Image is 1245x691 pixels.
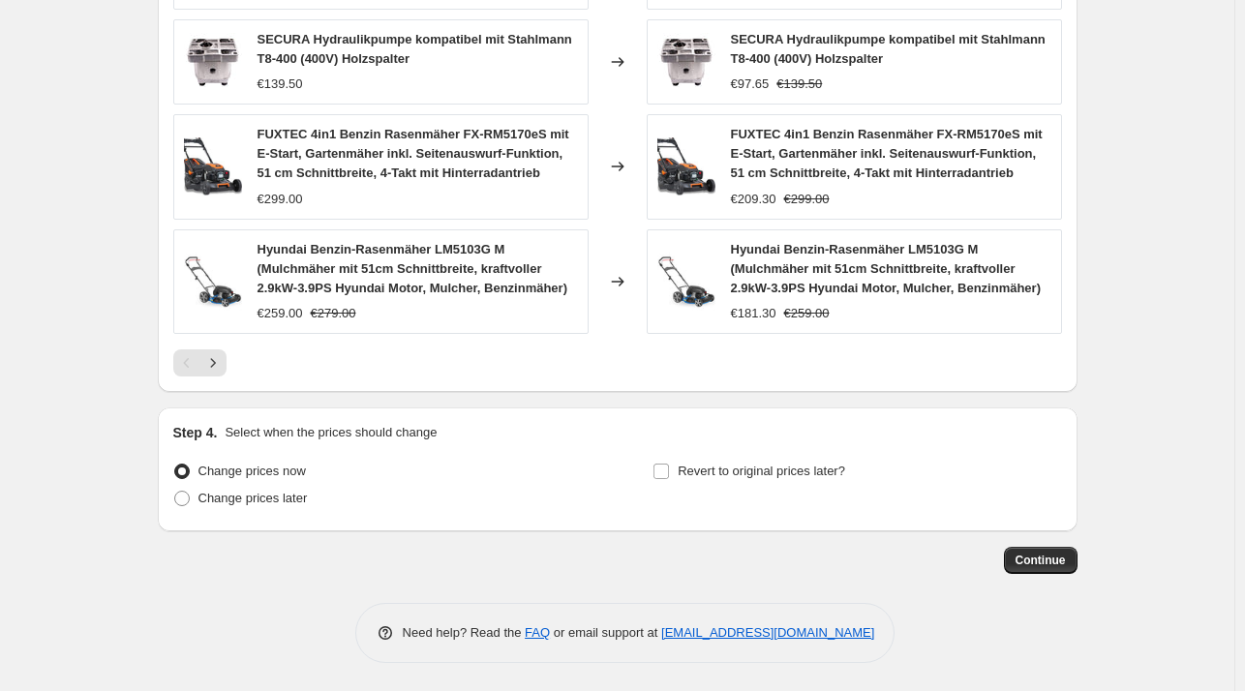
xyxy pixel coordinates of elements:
a: [EMAIL_ADDRESS][DOMAIN_NAME] [661,625,874,640]
span: Hyundai Benzin-Rasenmäher LM5103G M (Mulchmäher mit 51cm Schnittbreite, kraftvoller 2.9kW-3.9PS H... [731,242,1041,295]
div: €139.50 [258,75,303,94]
strike: €279.00 [311,304,356,323]
div: €259.00 [258,304,303,323]
img: 71ZhvMvxwhL_80x.jpg [184,33,242,91]
a: FAQ [525,625,550,640]
button: Continue [1004,547,1078,574]
img: 61KrdsrAK5L_80x.jpg [657,137,715,195]
span: FUXTEC 4in1 Benzin Rasenmäher FX-RM5170eS mit E-Start, Gartenmäher inkl. Seitenauswurf-Funktion, ... [258,127,569,180]
p: Select when the prices should change [225,423,437,442]
span: Change prices later [198,491,308,505]
span: FUXTEC 4in1 Benzin Rasenmäher FX-RM5170eS mit E-Start, Gartenmäher inkl. Seitenauswurf-Funktion, ... [731,127,1043,180]
h2: Step 4. [173,423,218,442]
span: or email support at [550,625,661,640]
div: €299.00 [258,190,303,209]
strike: €259.00 [784,304,830,323]
span: Need help? Read the [403,625,526,640]
span: SECURA Hydraulikpumpe kompatibel mit Stahlmann T8-400 (400V) Holzspalter [258,32,572,66]
div: €181.30 [731,304,776,323]
div: €209.30 [731,190,776,209]
img: 61UXf14O_ML_80x.jpg [184,253,242,311]
button: Next [199,349,227,376]
div: €97.65 [731,75,770,94]
span: Hyundai Benzin-Rasenmäher LM5103G M (Mulchmäher mit 51cm Schnittbreite, kraftvoller 2.9kW-3.9PS H... [258,242,567,295]
img: 71ZhvMvxwhL_80x.jpg [657,33,715,91]
img: 61KrdsrAK5L_80x.jpg [184,137,242,195]
span: Change prices now [198,464,306,478]
span: Continue [1016,553,1066,568]
nav: Pagination [173,349,227,376]
strike: €299.00 [784,190,830,209]
span: Revert to original prices later? [678,464,845,478]
strike: €139.50 [776,75,822,94]
span: SECURA Hydraulikpumpe kompatibel mit Stahlmann T8-400 (400V) Holzspalter [731,32,1046,66]
img: 61UXf14O_ML_80x.jpg [657,253,715,311]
